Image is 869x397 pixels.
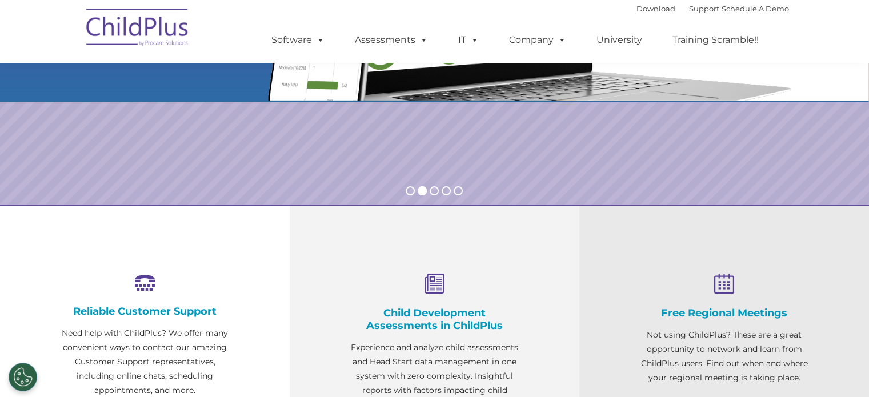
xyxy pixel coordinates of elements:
font: | [636,4,789,13]
a: Software [260,29,336,51]
a: Assessments [343,29,439,51]
button: Cookies Settings [9,363,37,391]
a: Support [689,4,719,13]
p: Not using ChildPlus? These are a great opportunity to network and learn from ChildPlus users. Fin... [636,328,812,385]
img: ChildPlus by Procare Solutions [81,1,195,58]
h4: Child Development Assessments in ChildPlus [347,307,522,332]
iframe: Chat Widget [683,274,869,397]
a: IT [447,29,490,51]
span: Phone number [159,122,207,131]
a: Training Scramble!! [661,29,770,51]
h4: Free Regional Meetings [636,307,812,319]
a: University [585,29,654,51]
a: Company [498,29,578,51]
h4: Reliable Customer Support [57,305,233,318]
a: Schedule A Demo [722,4,789,13]
span: Last name [159,75,194,84]
a: Download [636,4,675,13]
